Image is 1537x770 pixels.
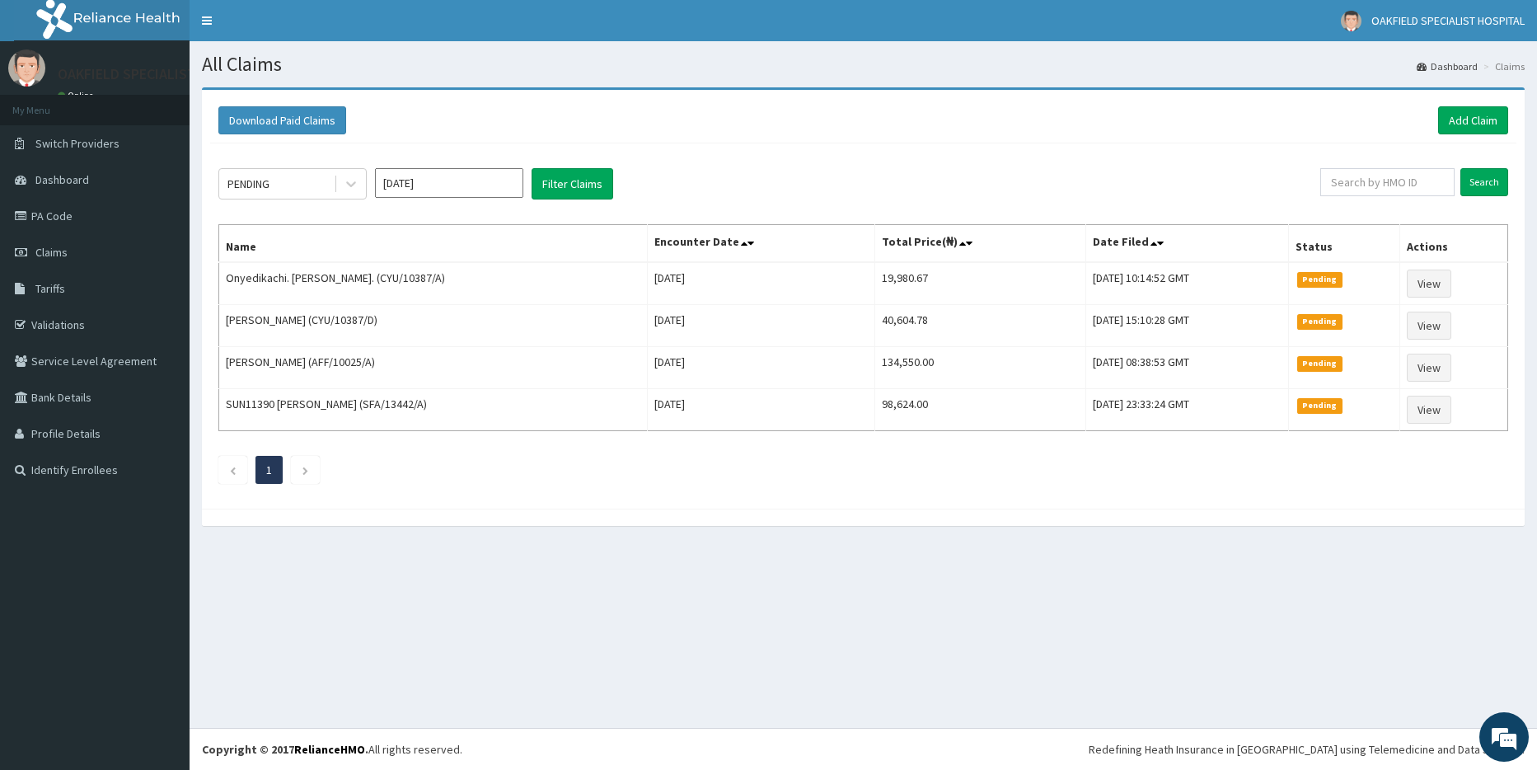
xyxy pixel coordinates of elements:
[648,347,875,389] td: [DATE]
[219,262,648,305] td: Onyedikachi. [PERSON_NAME]. (CYU/10387/A)
[1297,314,1343,329] span: Pending
[1438,106,1508,134] a: Add Claim
[1460,168,1508,196] input: Search
[219,305,648,347] td: [PERSON_NAME] (CYU/10387/D)
[1407,396,1451,424] a: View
[302,462,309,477] a: Next page
[875,305,1086,347] td: 40,604.78
[875,225,1086,263] th: Total Price(₦)
[1371,13,1525,28] span: OAKFIELD SPECIALIST HOSPITAL
[1085,389,1288,431] td: [DATE] 23:33:24 GMT
[190,728,1537,770] footer: All rights reserved.
[35,245,68,260] span: Claims
[1089,741,1525,758] div: Redefining Heath Insurance in [GEOGRAPHIC_DATA] using Telemedicine and Data Science!
[219,347,648,389] td: [PERSON_NAME] (AFF/10025/A)
[1479,59,1525,73] li: Claims
[875,347,1086,389] td: 134,550.00
[1289,225,1400,263] th: Status
[58,90,97,101] a: Online
[532,168,613,200] button: Filter Claims
[227,176,269,192] div: PENDING
[1400,225,1508,263] th: Actions
[294,742,365,757] a: RelianceHMO
[1407,354,1451,382] a: View
[1085,347,1288,389] td: [DATE] 08:38:53 GMT
[229,462,237,477] a: Previous page
[648,262,875,305] td: [DATE]
[648,389,875,431] td: [DATE]
[266,462,272,477] a: Page 1 is your current page
[8,49,45,87] img: User Image
[1085,305,1288,347] td: [DATE] 15:10:28 GMT
[219,225,648,263] th: Name
[1407,312,1451,340] a: View
[1407,270,1451,298] a: View
[1297,272,1343,287] span: Pending
[202,742,368,757] strong: Copyright © 2017 .
[58,67,264,82] p: OAKFIELD SPECIALIST HOSPITAL
[219,389,648,431] td: SUN11390 [PERSON_NAME] (SFA/13442/A)
[648,225,875,263] th: Encounter Date
[218,106,346,134] button: Download Paid Claims
[1297,398,1343,413] span: Pending
[35,281,65,296] span: Tariffs
[1417,59,1478,73] a: Dashboard
[35,136,119,151] span: Switch Providers
[1085,262,1288,305] td: [DATE] 10:14:52 GMT
[1341,11,1361,31] img: User Image
[1320,168,1455,196] input: Search by HMO ID
[1085,225,1288,263] th: Date Filed
[35,172,89,187] span: Dashboard
[202,54,1525,75] h1: All Claims
[1297,356,1343,371] span: Pending
[648,305,875,347] td: [DATE]
[875,262,1086,305] td: 19,980.67
[875,389,1086,431] td: 98,624.00
[375,168,523,198] input: Select Month and Year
